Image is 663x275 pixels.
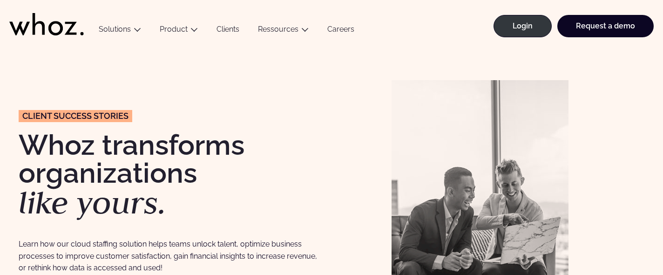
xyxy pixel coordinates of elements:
button: Ressources [249,25,318,37]
a: Request a demo [557,15,654,37]
a: Product [160,25,188,34]
h1: Whoz transforms organizations [19,131,322,219]
em: like yours. [19,182,166,223]
a: Clients [207,25,249,37]
a: Login [494,15,552,37]
button: Solutions [89,25,150,37]
a: Ressources [258,25,298,34]
p: Learn how our cloud staffing solution helps teams unlock talent, optimize business processes to i... [19,238,322,274]
button: Product [150,25,207,37]
span: CLIENT success stories [22,112,129,120]
a: Careers [318,25,364,37]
